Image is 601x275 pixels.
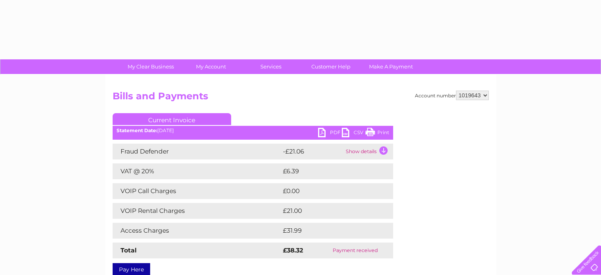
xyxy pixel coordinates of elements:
a: Services [238,59,303,74]
td: Fraud Defender [113,144,281,159]
a: PDF [318,128,342,139]
h2: Bills and Payments [113,91,489,106]
td: £21.00 [281,203,377,219]
td: -£21.06 [281,144,344,159]
td: Payment received [318,243,393,258]
a: Current Invoice [113,113,231,125]
td: VOIP Rental Charges [113,203,281,219]
td: £31.99 [281,223,377,239]
a: Make A Payment [358,59,424,74]
td: VOIP Call Charges [113,183,281,199]
a: Customer Help [298,59,364,74]
td: VAT @ 20% [113,163,281,179]
strong: Total [121,247,137,254]
strong: £38.32 [283,247,303,254]
td: £6.39 [281,163,375,179]
td: £0.00 [281,183,375,199]
a: Print [365,128,389,139]
td: Show details [344,144,393,159]
a: My Clear Business [118,59,183,74]
div: Account number [415,91,489,100]
td: Access Charges [113,223,281,239]
div: [DATE] [113,128,393,133]
b: Statement Date: [117,127,157,133]
a: My Account [178,59,243,74]
a: CSV [342,128,365,139]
